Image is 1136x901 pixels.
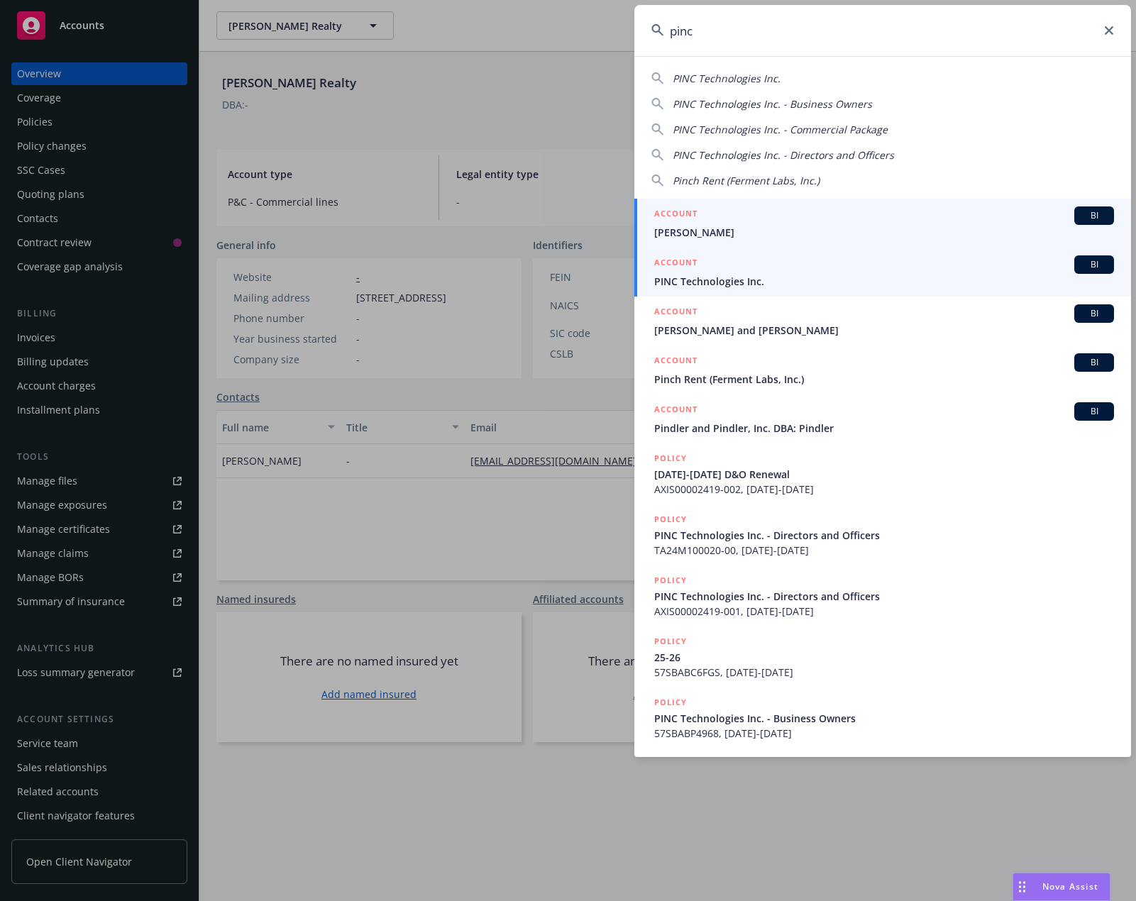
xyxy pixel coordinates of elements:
[654,323,1114,338] span: [PERSON_NAME] and [PERSON_NAME]
[634,504,1131,565] a: POLICYPINC Technologies Inc. - Directors and OfficersTA24M100020-00, [DATE]-[DATE]
[634,394,1131,443] a: ACCOUNTBIPindler and Pindler, Inc. DBA: Pindler
[654,304,697,321] h5: ACCOUNT
[673,72,781,85] span: PINC Technologies Inc.
[1013,873,1110,901] button: Nova Assist
[654,206,697,223] h5: ACCOUNT
[654,353,697,370] h5: ACCOUNT
[634,297,1131,346] a: ACCOUNTBI[PERSON_NAME] and [PERSON_NAME]
[634,443,1131,504] a: POLICY[DATE]-[DATE] D&O RenewalAXIS00002419-002, [DATE]-[DATE]
[1080,356,1108,369] span: BI
[654,482,1114,497] span: AXIS00002419-002, [DATE]-[DATE]
[634,5,1131,56] input: Search...
[634,346,1131,394] a: ACCOUNTBIPinch Rent (Ferment Labs, Inc.)
[654,543,1114,558] span: TA24M100020-00, [DATE]-[DATE]
[654,650,1114,665] span: 25-26
[654,421,1114,436] span: Pindler and Pindler, Inc. DBA: Pindler
[634,199,1131,248] a: ACCOUNTBI[PERSON_NAME]
[673,97,872,111] span: PINC Technologies Inc. - Business Owners
[634,565,1131,626] a: POLICYPINC Technologies Inc. - Directors and OfficersAXIS00002419-001, [DATE]-[DATE]
[654,665,1114,680] span: 57SBABC6FGS, [DATE]-[DATE]
[634,626,1131,687] a: POLICY25-2657SBABC6FGS, [DATE]-[DATE]
[673,123,888,136] span: PINC Technologies Inc. - Commercial Package
[654,467,1114,482] span: [DATE]-[DATE] D&O Renewal
[634,687,1131,748] a: POLICYPINC Technologies Inc. - Business Owners57SBABP4968, [DATE]-[DATE]
[654,451,687,465] h5: POLICY
[1013,873,1031,900] div: Drag to move
[654,372,1114,387] span: Pinch Rent (Ferment Labs, Inc.)
[1080,209,1108,222] span: BI
[634,248,1131,297] a: ACCOUNTBIPINC Technologies Inc.
[654,604,1114,619] span: AXIS00002419-001, [DATE]-[DATE]
[654,225,1114,240] span: [PERSON_NAME]
[1080,258,1108,271] span: BI
[654,274,1114,289] span: PINC Technologies Inc.
[654,512,687,526] h5: POLICY
[673,174,820,187] span: Pinch Rent (Ferment Labs, Inc.)
[1080,405,1108,418] span: BI
[654,711,1114,726] span: PINC Technologies Inc. - Business Owners
[654,726,1114,741] span: 57SBABP4968, [DATE]-[DATE]
[654,255,697,272] h5: ACCOUNT
[654,634,687,648] h5: POLICY
[1080,307,1108,320] span: BI
[654,528,1114,543] span: PINC Technologies Inc. - Directors and Officers
[654,695,687,709] h5: POLICY
[654,402,697,419] h5: ACCOUNT
[654,589,1114,604] span: PINC Technologies Inc. - Directors and Officers
[654,573,687,587] h5: POLICY
[673,148,894,162] span: PINC Technologies Inc. - Directors and Officers
[1042,880,1098,892] span: Nova Assist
